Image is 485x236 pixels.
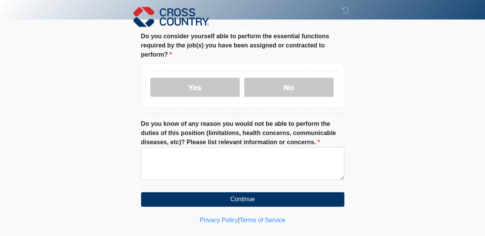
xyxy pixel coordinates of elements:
button: Continue [141,192,344,207]
img: Cross Country Logo [133,6,209,28]
label: Do you consider yourself able to perform the essential functions required by the job(s) you have ... [141,32,344,59]
a: | [238,217,240,223]
label: Yes [150,78,240,97]
a: Privacy Policy [200,217,238,223]
label: No [244,78,334,97]
label: Do you know of any reason you would not be able to perform the duties of this position (limitatio... [141,119,344,147]
a: Terms of Service [240,217,285,223]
